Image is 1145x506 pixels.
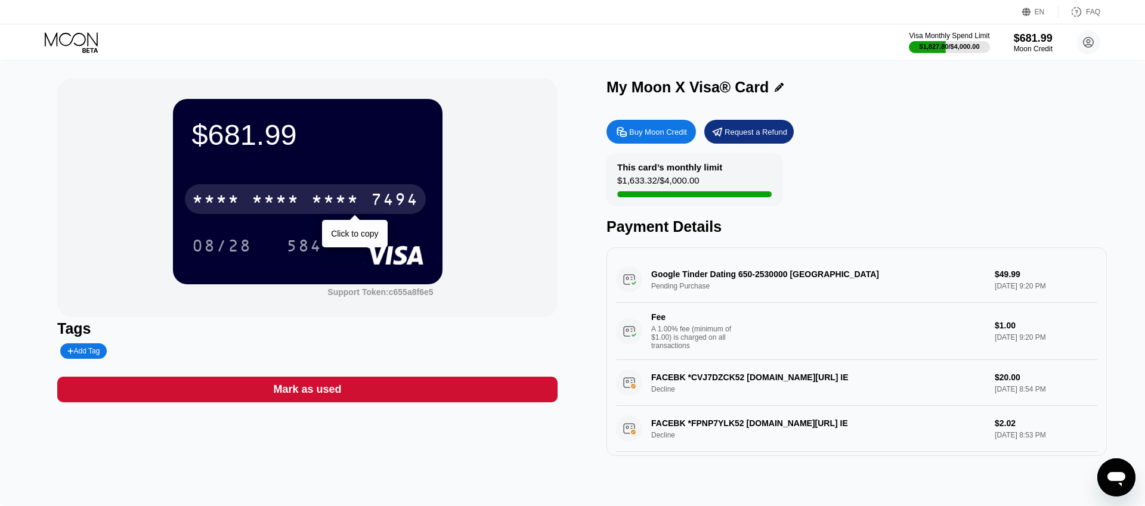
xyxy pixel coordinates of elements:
div: 08/28 [192,238,252,257]
div: $1,633.32 / $4,000.00 [617,175,700,191]
div: FAQ [1086,8,1100,16]
iframe: Button to launch messaging window, conversation in progress [1097,458,1135,496]
div: 7494 [371,191,419,210]
div: My Moon X Visa® Card [606,79,769,96]
div: Add Tag [60,343,107,359]
div: Buy Moon Credit [629,127,687,137]
div: Request a Refund [704,120,794,144]
div: Fee [651,312,735,322]
div: Tags [57,320,558,337]
div: Mark as used [273,383,341,396]
div: Moon Credit [1014,45,1053,53]
div: Click to copy [331,229,378,238]
div: FAQ [1059,6,1100,18]
div: This card’s monthly limit [617,162,722,172]
div: Request a Refund [725,127,787,137]
div: A 1.00% fee (minimum of $1.00) is charged on all transactions [651,325,741,350]
div: $1,827.80 / $4,000.00 [920,43,980,50]
div: $681.99 [192,118,423,151]
div: [DATE] 9:20 PM [995,333,1097,342]
div: EN [1035,8,1045,16]
div: Visa Monthly Spend Limit$1,827.80/$4,000.00 [909,32,989,53]
div: 08/28 [183,231,261,260]
div: Support Token:c655a8f6e5 [327,287,433,297]
div: Support Token: c655a8f6e5 [327,287,433,297]
div: Mark as used [57,377,558,402]
div: $681.99 [1014,32,1053,45]
div: Visa Monthly Spend Limit [909,32,989,40]
div: 584 [286,238,322,257]
div: $1.00 [995,321,1097,330]
div: Buy Moon Credit [606,120,696,144]
div: Payment Details [606,218,1107,235]
div: $681.99Moon Credit [1014,32,1053,53]
div: 584 [277,231,331,260]
div: Add Tag [67,347,100,355]
div: FeeA 1.00% fee (minimum of $1.00) is charged on all transactions$1.00[DATE] 9:20 PM [616,303,1097,360]
div: EN [1022,6,1059,18]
